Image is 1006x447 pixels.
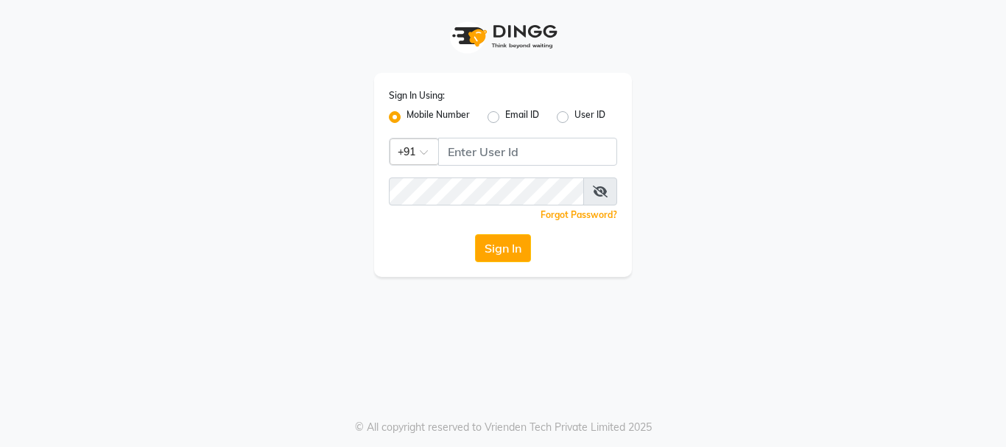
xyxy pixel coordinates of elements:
[438,138,617,166] input: Username
[407,108,470,126] label: Mobile Number
[475,234,531,262] button: Sign In
[574,108,605,126] label: User ID
[389,177,584,205] input: Username
[444,15,562,58] img: logo1.svg
[541,209,617,220] a: Forgot Password?
[389,89,445,102] label: Sign In Using:
[505,108,539,126] label: Email ID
